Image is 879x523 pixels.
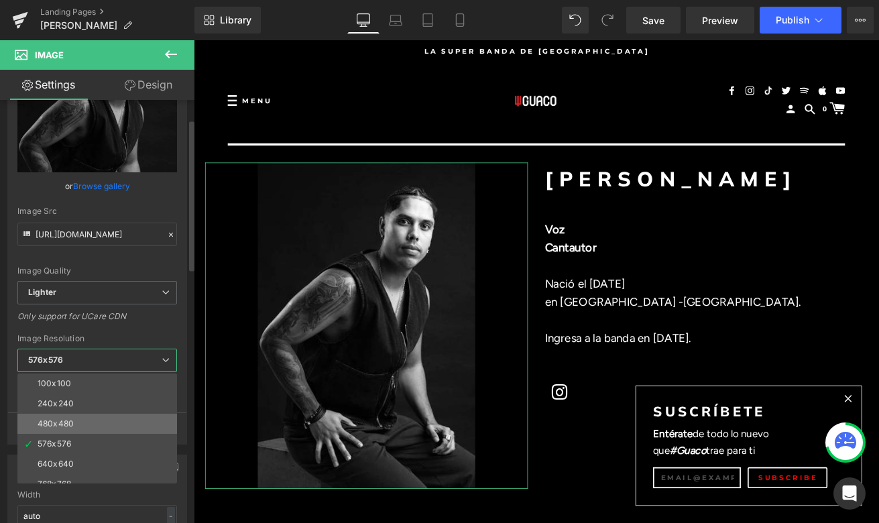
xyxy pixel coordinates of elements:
a: Laptop [379,7,412,34]
button: Undo [562,7,589,34]
span: Preview [702,13,738,27]
span: Library [220,14,251,26]
b: 576x576 [28,355,63,365]
a: Desktop [347,7,379,34]
a: Design [100,70,197,100]
a: Tablet [412,7,444,34]
button: Redo [594,7,621,34]
button: More settings [8,412,186,444]
div: Image Resolution [17,334,177,343]
a: Landing Pages [40,7,194,17]
a: Preview [686,7,754,34]
input: Link [17,223,177,246]
div: 640x640 [38,459,74,469]
a: Mobile [444,7,476,34]
div: Image Quality [17,266,177,276]
div: 100x100 [38,379,71,388]
a: New Library [194,7,261,34]
div: 480x480 [38,419,74,428]
div: Width [17,490,177,500]
span: Image [35,50,64,60]
span: Save [642,13,664,27]
div: 576x576 [38,439,71,449]
div: Only support for UCare CDN [17,311,177,331]
div: or [17,179,177,193]
button: Publish [760,7,841,34]
div: 768x768 [38,479,71,489]
a: Browse gallery [73,174,130,198]
button: More [847,7,874,34]
span: Publish [776,15,809,25]
div: Image Src [17,207,177,216]
span: [PERSON_NAME] [40,20,117,31]
b: Lighter [28,287,56,297]
div: 240x240 [38,399,74,408]
div: Open Intercom Messenger [833,477,866,510]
